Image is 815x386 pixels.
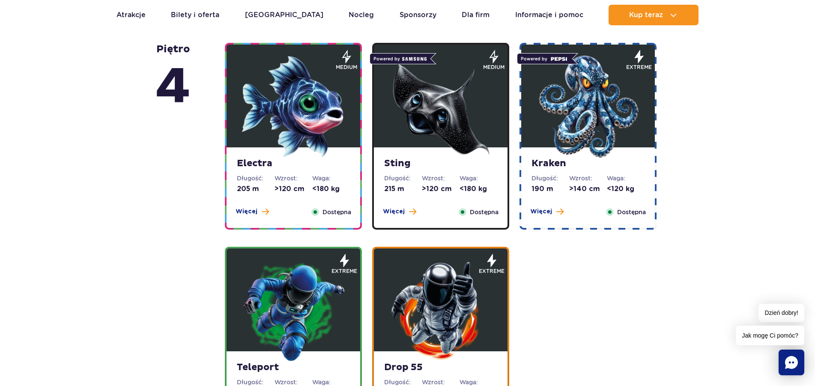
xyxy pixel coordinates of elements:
span: Dostępna [470,207,499,217]
dt: Waga: [607,174,645,183]
dt: Długość: [531,174,569,183]
div: Chat [779,350,804,375]
a: Sponsorzy [400,5,436,25]
dt: Wzrost: [275,174,312,183]
dt: Długość: [237,174,275,183]
dd: 190 m [531,184,569,194]
dd: 215 m [384,184,422,194]
span: Kup teraz [629,11,663,19]
dt: Waga: [460,174,497,183]
dd: >140 cm [569,184,607,194]
span: Więcej [530,207,552,216]
img: 683e9e16b5164260818783.png [242,259,345,362]
span: Jak mogę Ci pomóc? [736,326,804,345]
a: Bilety i oferta [171,5,219,25]
strong: Teleport [237,362,350,374]
strong: Sting [384,158,497,170]
strong: Electra [237,158,350,170]
button: Więcej [530,207,564,216]
span: extreme [626,63,652,71]
img: 683e9dd6f19b1268161416.png [389,55,492,158]
span: medium [336,63,357,71]
a: Atrakcje [116,5,146,25]
span: Powered by [370,53,430,64]
a: Informacje i pomoc [515,5,583,25]
span: 4 [155,56,191,119]
button: Więcej [383,207,416,216]
dd: <120 kg [607,184,645,194]
span: Dostępna [322,207,351,217]
dd: >120 cm [422,184,460,194]
span: extreme [479,267,505,275]
dd: >120 cm [275,184,312,194]
dt: Wzrost: [422,174,460,183]
span: Dostępna [617,207,646,217]
button: Kup teraz [609,5,699,25]
span: extreme [331,267,357,275]
dd: 205 m [237,184,275,194]
span: Powered by [517,53,572,64]
dd: <180 kg [460,184,497,194]
a: [GEOGRAPHIC_DATA] [245,5,323,25]
span: Więcej [383,207,405,216]
button: Więcej [236,207,269,216]
a: Dla firm [462,5,490,25]
strong: piętro [155,43,191,119]
dt: Długość: [384,174,422,183]
a: Nocleg [349,5,374,25]
img: 683e9dc030483830179588.png [242,55,345,158]
span: Więcej [236,207,257,216]
img: 683e9e24c5e48596947785.png [389,259,492,362]
dt: Waga: [312,174,350,183]
dt: Wzrost: [569,174,607,183]
dd: <180 kg [312,184,350,194]
strong: Kraken [531,158,645,170]
span: Dzień dobry! [758,304,804,322]
span: medium [483,63,505,71]
img: 683e9df96f1c7957131151.png [537,55,639,158]
strong: Drop 55 [384,362,497,374]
